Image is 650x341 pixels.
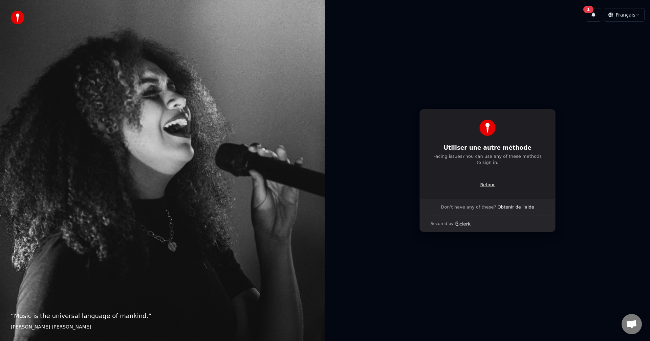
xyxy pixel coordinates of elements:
[480,182,495,188] a: Retour
[583,6,593,13] div: 1
[433,144,542,152] h1: Utiliser une autre méthode
[11,311,314,321] p: “ Music is the universal language of mankind. ”
[479,120,496,136] img: Youka
[586,8,601,22] button: 1
[11,323,314,330] footer: [PERSON_NAME] [PERSON_NAME]
[497,204,534,210] a: Obtenir de l'aide
[431,221,453,227] p: Secured by
[622,314,642,334] a: Ouvrir le chat
[455,221,471,226] a: Clerk logo
[433,153,542,166] p: Facing issues? You can use any of these methods to sign in.
[11,11,24,24] img: youka
[441,204,496,210] span: Don’t have any of these?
